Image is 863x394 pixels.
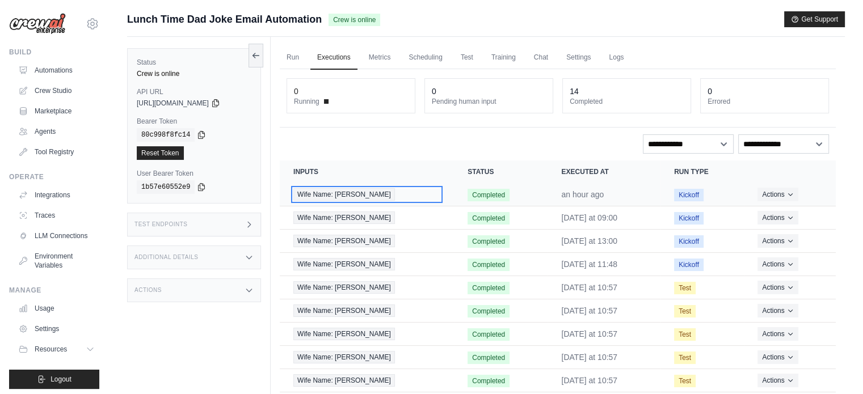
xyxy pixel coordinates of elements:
[293,328,395,340] span: Wife Name: [PERSON_NAME]
[674,351,696,364] span: Test
[708,86,712,97] div: 0
[137,169,251,178] label: User Bearer Token
[293,374,440,387] a: View execution details for Wife Name
[454,160,548,183] th: Status
[9,172,99,181] div: Operate
[561,190,604,199] time: August 26, 2025 at 09:00 GMT-3
[561,213,617,222] time: August 25, 2025 at 09:00 GMT-3
[757,350,798,364] button: Actions for execution
[468,305,510,317] span: Completed
[559,46,597,70] a: Settings
[757,304,798,317] button: Actions for execution
[757,257,798,271] button: Actions for execution
[674,259,704,271] span: Kickoff
[50,375,71,384] span: Logout
[570,97,684,106] dt: Completed
[293,351,440,363] a: View execution details for Wife Name
[757,281,798,294] button: Actions for execution
[674,305,696,317] span: Test
[674,328,696,341] span: Test
[708,97,822,106] dt: Errored
[674,189,704,201] span: Kickoff
[14,340,99,358] button: Resources
[432,86,436,97] div: 0
[137,180,195,194] code: 1b57e60552e9
[674,235,704,248] span: Kickoff
[293,235,395,247] span: Wife Name: [PERSON_NAME]
[137,117,251,126] label: Bearer Token
[294,86,298,97] div: 0
[362,46,398,70] a: Metrics
[293,328,440,340] a: View execution details for Wife Name
[14,320,99,338] a: Settings
[293,304,440,317] a: View execution details for Wife Name
[570,86,579,97] div: 14
[137,128,195,142] code: 80c998f8fc14
[14,102,99,120] a: Marketplace
[137,69,251,78] div: Crew is online
[561,353,617,362] time: August 24, 2025 at 10:57 GMT-3
[14,82,99,100] a: Crew Studio
[561,329,617,338] time: August 24, 2025 at 10:57 GMT-3
[134,287,162,294] h3: Actions
[757,374,798,387] button: Actions for execution
[293,258,440,270] a: View execution details for Wife Name
[561,306,617,315] time: August 24, 2025 at 10:57 GMT-3
[293,374,395,387] span: Wife Name: [PERSON_NAME]
[293,188,440,201] a: View execution details for Wife Name
[602,46,630,70] a: Logs
[280,160,454,183] th: Inputs
[293,304,395,317] span: Wife Name: [PERSON_NAME]
[9,286,99,295] div: Manage
[14,61,99,79] a: Automations
[293,281,440,294] a: View execution details for Wife Name
[468,375,510,387] span: Completed
[293,281,395,294] span: Wife Name: [PERSON_NAME]
[14,186,99,204] a: Integrations
[806,340,863,394] iframe: Chat Widget
[134,221,188,228] h3: Test Endpoints
[14,206,99,224] a: Traces
[329,14,380,26] span: Crew is online
[561,260,617,269] time: August 24, 2025 at 11:48 GMT-3
[310,46,357,70] a: Executions
[293,211,395,224] span: Wife Name: [PERSON_NAME]
[14,247,99,274] a: Environment Variables
[293,235,440,247] a: View execution details for Wife Name
[137,87,251,96] label: API URL
[293,211,440,224] a: View execution details for Wife Name
[294,97,319,106] span: Running
[468,235,510,248] span: Completed
[674,282,696,294] span: Test
[674,212,704,224] span: Kickoff
[137,58,251,67] label: Status
[137,146,184,160] a: Reset Token
[468,259,510,271] span: Completed
[757,327,798,341] button: Actions for execution
[757,234,798,248] button: Actions for execution
[9,13,66,35] img: Logo
[468,328,510,341] span: Completed
[293,258,395,270] span: Wife Name: [PERSON_NAME]
[757,211,798,224] button: Actions for execution
[280,46,306,70] a: Run
[14,299,99,317] a: Usage
[674,375,696,387] span: Test
[9,48,99,57] div: Build
[468,212,510,224] span: Completed
[468,282,510,294] span: Completed
[757,188,798,201] button: Actions for execution
[468,351,510,364] span: Completed
[134,254,198,261] h3: Additional Details
[454,46,480,70] a: Test
[14,143,99,161] a: Tool Registry
[561,283,617,292] time: August 24, 2025 at 10:57 GMT-3
[293,188,395,201] span: Wife Name: [PERSON_NAME]
[527,46,555,70] a: Chat
[660,160,744,183] th: Run Type
[35,345,67,354] span: Resources
[402,46,449,70] a: Scheduling
[14,227,99,245] a: LLM Connections
[806,340,863,394] div: Widget de chat
[293,351,395,363] span: Wife Name: [PERSON_NAME]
